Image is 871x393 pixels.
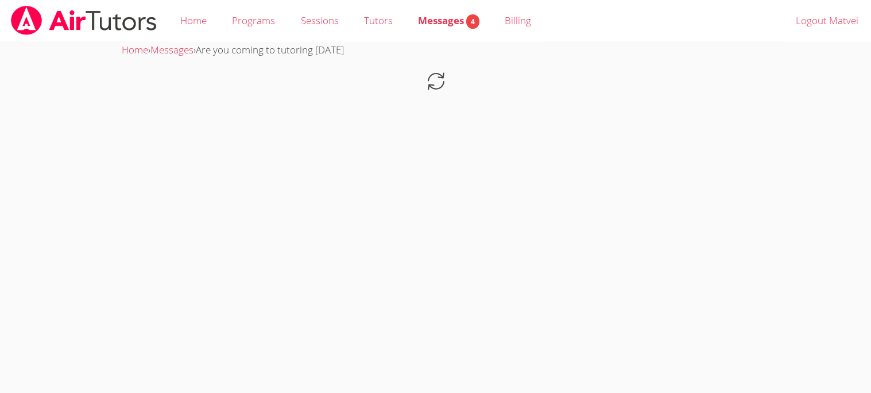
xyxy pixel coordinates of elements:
a: Messages [150,43,193,56]
img: airtutors_banner-c4298cdbf04f3fff15de1276eac7730deb9818008684d7c2e4769d2f7ddbe033.png [10,6,158,35]
span: Messages [418,14,479,27]
div: › › [122,42,749,59]
a: Home [122,43,148,56]
span: 4 [466,14,479,29]
span: Are you coming to tutoring [DATE] [196,43,344,56]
